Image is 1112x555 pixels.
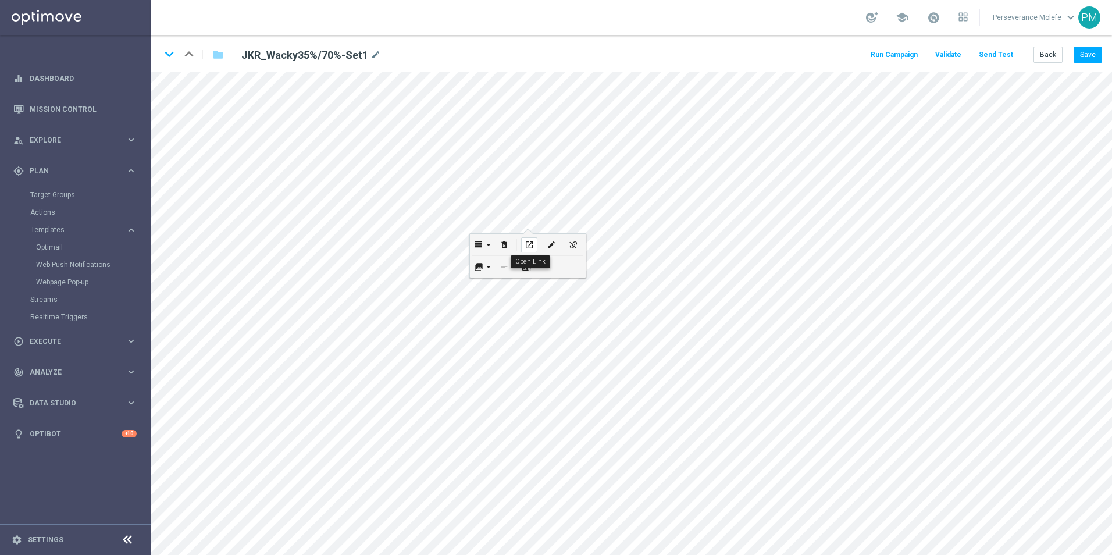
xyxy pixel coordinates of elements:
[122,430,137,437] div: +10
[126,134,137,145] i: keyboard_arrow_right
[935,51,961,59] span: Validate
[30,369,126,376] span: Analyze
[511,255,550,268] div: Open Link
[493,256,515,277] button: Alternate text
[36,243,121,252] a: Optimail
[13,429,24,439] i: lightbulb
[13,367,24,378] i: track_changes
[30,225,137,234] button: Templates keyboard_arrow_right
[547,240,555,250] i: edit
[500,240,508,250] i: delete_forever
[869,47,919,63] button: Run Campaign
[13,94,137,124] div: Mission Control
[562,234,584,255] button: Remove link
[471,256,493,277] button: Display
[126,225,137,236] i: keyboard_arrow_right
[992,9,1078,26] a: Perseverance Molefekeyboard_arrow_down
[12,535,22,545] i: settings
[30,308,150,326] div: Realtime Triggers
[13,166,137,176] button: gps_fixed Plan keyboard_arrow_right
[471,234,493,255] button: Align
[126,397,137,408] i: keyboard_arrow_right
[31,226,114,233] span: Templates
[13,135,126,145] div: Explore
[28,536,63,543] a: Settings
[13,429,137,439] button: lightbulb Optibot +10
[13,418,137,449] div: Optibot
[1074,47,1102,63] button: Save
[30,63,137,94] a: Dashboard
[30,137,126,144] span: Explore
[36,260,121,269] a: Web Push Notifications
[30,204,150,221] div: Actions
[13,336,24,347] i: play_circle_outline
[1064,11,1077,24] span: keyboard_arrow_down
[13,399,137,408] button: Data Studio keyboard_arrow_right
[13,105,137,114] button: Mission Control
[518,234,540,255] button: Open Link
[30,186,150,204] div: Target Groups
[161,45,178,63] i: keyboard_arrow_down
[126,165,137,176] i: keyboard_arrow_right
[13,368,137,377] button: track_changes Analyze keyboard_arrow_right
[493,234,515,255] button: Remove
[30,208,121,217] a: Actions
[212,48,224,62] i: folder
[36,273,150,291] div: Webpage Pop-up
[30,400,126,407] span: Data Studio
[30,94,137,124] a: Mission Control
[126,367,137,378] i: keyboard_arrow_right
[540,234,562,255] button: Edit Link
[525,240,533,250] i: open_in_new
[13,63,137,94] div: Dashboard
[474,262,483,272] i: collections
[36,256,150,273] div: Web Push Notifications
[977,47,1015,63] button: Send Test
[30,295,121,304] a: Streams
[13,135,24,145] i: person_search
[370,48,381,62] i: mode_edit
[13,398,126,408] div: Data Studio
[13,336,126,347] div: Execute
[30,338,126,345] span: Execute
[896,11,908,24] span: school
[126,336,137,347] i: keyboard_arrow_right
[30,418,122,449] a: Optibot
[241,48,368,62] h2: JKR_Wacky35%/70%-Set1
[1033,47,1063,63] button: Back
[30,291,150,308] div: Streams
[31,226,126,233] div: Templates
[30,221,150,291] div: Templates
[1078,6,1100,29] div: PM
[30,190,121,200] a: Target Groups
[500,262,508,272] i: short_text
[13,367,126,378] div: Analyze
[36,277,121,287] a: Webpage Pop-up
[30,168,126,175] span: Plan
[13,74,137,83] button: equalizer Dashboard
[13,166,24,176] i: gps_fixed
[13,166,126,176] div: Plan
[36,239,150,256] div: Optimail
[211,45,225,64] button: folder
[13,136,137,145] button: person_search Explore keyboard_arrow_right
[13,73,24,84] i: equalizer
[474,240,483,250] i: format_align_justify
[13,337,137,346] button: play_circle_outline Execute keyboard_arrow_right
[30,312,121,322] a: Realtime Triggers
[933,47,963,63] button: Validate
